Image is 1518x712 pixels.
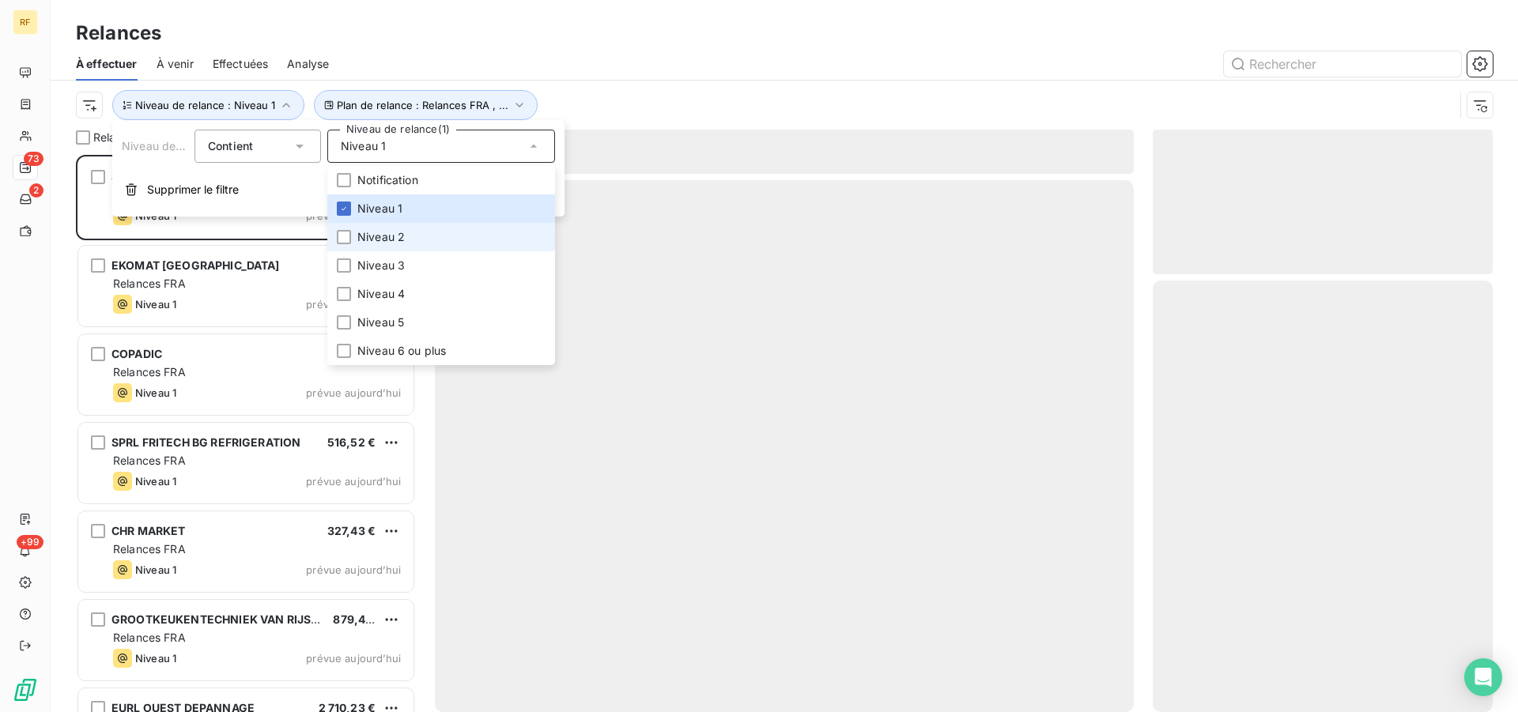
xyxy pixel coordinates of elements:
[357,258,405,273] span: Niveau 3
[1224,51,1461,77] input: Rechercher
[135,386,176,399] span: Niveau 1
[111,347,162,360] span: COPADIC
[113,365,186,379] span: Relances FRA
[287,56,329,72] span: Analyse
[333,612,383,626] span: 879,44 €
[357,343,446,359] span: Niveau 6 ou plus
[93,130,141,145] span: Relances
[314,90,538,120] button: Plan de relance : Relances FRA , ...
[76,56,138,72] span: À effectuer
[327,435,376,449] span: 516,52 €
[111,435,300,449] span: SPRL FRITECH BG REFRIGERATION
[1464,658,1502,696] div: Open Intercom Messenger
[213,56,269,72] span: Effectuées
[76,19,161,47] h3: Relances
[13,9,38,35] div: RF
[357,201,402,217] span: Niveau 1
[112,90,304,120] button: Niveau de relance : Niveau 1
[208,139,253,153] span: Contient
[135,652,176,665] span: Niveau 1
[157,56,194,72] span: À venir
[29,183,43,198] span: 2
[111,524,186,537] span: CHR MARKET
[113,277,186,290] span: Relances FRA
[306,563,401,576] span: prévue aujourd’hui
[357,315,404,330] span: Niveau 5
[341,138,386,154] span: Niveau 1
[135,563,176,576] span: Niveau 1
[357,229,405,245] span: Niveau 2
[113,542,186,556] span: Relances FRA
[306,386,401,399] span: prévue aujourd’hui
[13,677,38,703] img: Logo LeanPay
[357,286,405,302] span: Niveau 4
[337,99,508,111] span: Plan de relance : Relances FRA , ...
[76,155,416,712] div: grid
[113,631,186,644] span: Relances FRA
[111,170,266,183] span: SARL LE FROID DEPANNAGE
[147,182,239,198] span: Supprimer le filtre
[113,454,186,467] span: Relances FRA
[111,258,280,272] span: EKOMAT [GEOGRAPHIC_DATA]
[135,99,275,111] span: Niveau de relance : Niveau 1
[111,612,358,626] span: GROOTKEUKENTECHNIEK VAN RIJSWIJK BV
[17,535,43,549] span: +99
[122,139,218,153] span: Niveau de relance
[306,475,401,488] span: prévue aujourd’hui
[327,524,376,537] span: 327,43 €
[135,475,176,488] span: Niveau 1
[112,172,565,207] button: Supprimer le filtre
[306,298,401,311] span: prévue aujourd’hui
[24,152,43,166] span: 73
[357,172,418,188] span: Notification
[135,298,176,311] span: Niveau 1
[306,652,401,665] span: prévue aujourd’hui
